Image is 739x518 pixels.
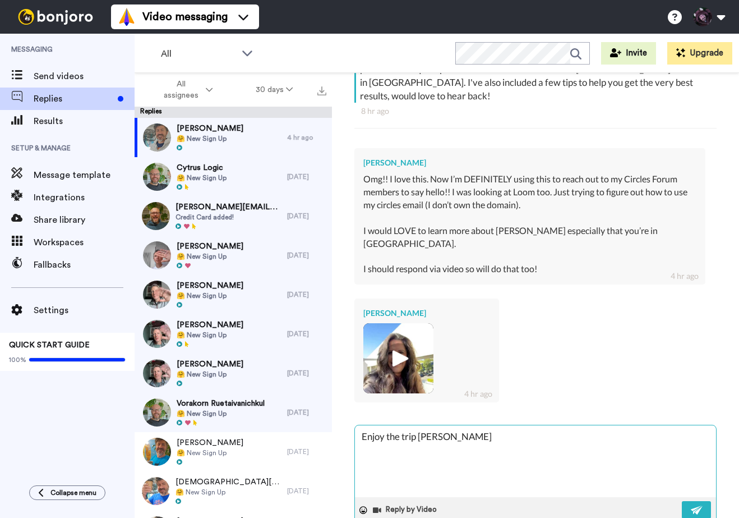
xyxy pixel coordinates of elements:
[234,80,315,100] button: 30 days
[135,118,332,157] a: [PERSON_NAME]🤗 New Sign Up4 hr ago
[177,319,243,331] span: [PERSON_NAME]
[142,477,170,505] img: a8ba201b-a591-4077-b867-a3f26e438069-thumb.jpg
[118,8,136,26] img: vm-color.svg
[667,42,732,65] button: Upgrade
[143,241,171,269] img: 6a42e8aa-c9a8-4302-90c1-d0547754cef2-thumb.jpg
[135,236,332,275] a: [PERSON_NAME]🤗 New Sign Up[DATE]
[143,320,171,348] img: 587bb185-235c-4b5b-8672-f5e82b8e3d41-thumb.jpg
[175,213,281,222] span: Credit Card added!
[287,212,326,221] div: [DATE]
[135,393,332,432] a: Vorakorn Ruetaivanichkul🤗 New Sign Up[DATE]
[175,476,281,488] span: [DEMOGRAPHIC_DATA][PERSON_NAME]
[177,123,243,134] span: [PERSON_NAME]
[464,388,492,400] div: 4 hr ago
[143,281,171,309] img: 605b730f-86d2-4b1c-ad08-0fdc43cc8c10-thumb.jpg
[287,329,326,338] div: [DATE]
[671,271,699,282] div: 4 hr ago
[363,157,696,168] div: [PERSON_NAME]
[50,488,96,497] span: Collapse menu
[34,236,135,249] span: Workspaces
[34,114,135,128] span: Results
[13,9,98,25] img: bj-logo-header-white.svg
[135,354,332,393] a: [PERSON_NAME]🤗 New Sign Up[DATE]
[287,133,326,142] div: 4 hr ago
[135,196,332,236] a: [PERSON_NAME][EMAIL_ADDRESS][DOMAIN_NAME]Credit Card added![DATE]
[361,106,710,117] div: 8 hr ago
[34,213,135,227] span: Share library
[161,47,236,61] span: All
[177,448,243,457] span: 🤗 New Sign Up
[175,488,281,497] span: 🤗 New Sign Up
[177,252,243,261] span: 🤗 New Sign Up
[177,437,243,448] span: [PERSON_NAME]
[34,168,135,182] span: Message template
[363,308,490,319] div: [PERSON_NAME]
[287,369,326,378] div: [DATE]
[360,49,714,103] div: Hey [PERSON_NAME], thank you so much for signing up! I wanted to say thanks in person with a quic...
[317,86,326,95] img: export.svg
[137,74,234,106] button: All assignees
[177,241,243,252] span: [PERSON_NAME]
[135,107,332,118] div: Replies
[177,280,243,291] span: [PERSON_NAME]
[29,485,105,500] button: Collapse menu
[177,173,227,182] span: 🤗 New Sign Up
[135,471,332,511] a: [DEMOGRAPHIC_DATA][PERSON_NAME]🤗 New Sign Up[DATE]
[177,359,243,370] span: [PERSON_NAME]
[177,134,243,143] span: 🤗 New Sign Up
[135,157,332,196] a: Cytrus Logic🤗 New Sign Up[DATE]
[287,251,326,260] div: [DATE]
[287,172,326,181] div: [DATE]
[287,447,326,456] div: [DATE]
[691,506,703,515] img: send-white.svg
[177,162,227,173] span: Cytrus Logic
[314,81,330,98] button: Export all results that match these filters now.
[287,487,326,496] div: [DATE]
[142,9,228,25] span: Video messaging
[142,202,170,230] img: ac519f94-ef5f-4835-b5e1-51563c9d4347-thumb.jpg
[158,79,204,101] span: All assignees
[143,398,171,427] img: f33cda64-340f-4753-b3ac-5768991b72f7-thumb.jpg
[135,275,332,314] a: [PERSON_NAME]🤗 New Sign Up[DATE]
[177,398,265,409] span: Vorakorn Ruetaivanichkul
[34,70,135,83] span: Send videos
[287,290,326,299] div: [DATE]
[143,163,171,191] img: e199515a-91b6-4450-a8ef-b2f175c38227-thumb.jpg
[34,304,135,317] span: Settings
[34,191,135,204] span: Integrations
[177,291,243,300] span: 🤗 New Sign Up
[135,314,332,354] a: [PERSON_NAME]🤗 New Sign Up[DATE]
[355,425,716,497] textarea: Enjoy the trip [PERSON_NAME]
[177,409,265,418] span: 🤗 New Sign Up
[9,355,26,364] span: 100%
[177,370,243,379] span: 🤗 New Sign Up
[143,438,171,466] img: dbe9cd5f-600b-4a5f-b476-a11dd53300d3-thumb.jpg
[601,42,656,65] button: Invite
[34,258,135,272] span: Fallbacks
[383,343,414,374] img: ic_play_thick.png
[177,331,243,340] span: 🤗 New Sign Up
[34,92,113,106] span: Replies
[175,201,281,213] span: [PERSON_NAME][EMAIL_ADDRESS][DOMAIN_NAME]
[143,123,171,152] img: 7d30f020-bf1c-4e68-984f-a9e9165c22cb-thumb.jpg
[143,359,171,387] img: f10ed394-d962-4f26-9dbc-02d848830d77-thumb.jpg
[287,408,326,417] div: [DATE]
[363,323,433,393] img: 7beccbcd-a8bf-4f5b-b564-bdfb09713d10-thumb.jpg
[9,341,90,349] span: QUICK START GUIDE
[363,173,696,276] div: Omg!! I love this. Now I’m DEFINITELY using this to reach out to my Circles Forum members to say ...
[135,432,332,471] a: [PERSON_NAME]🤗 New Sign Up[DATE]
